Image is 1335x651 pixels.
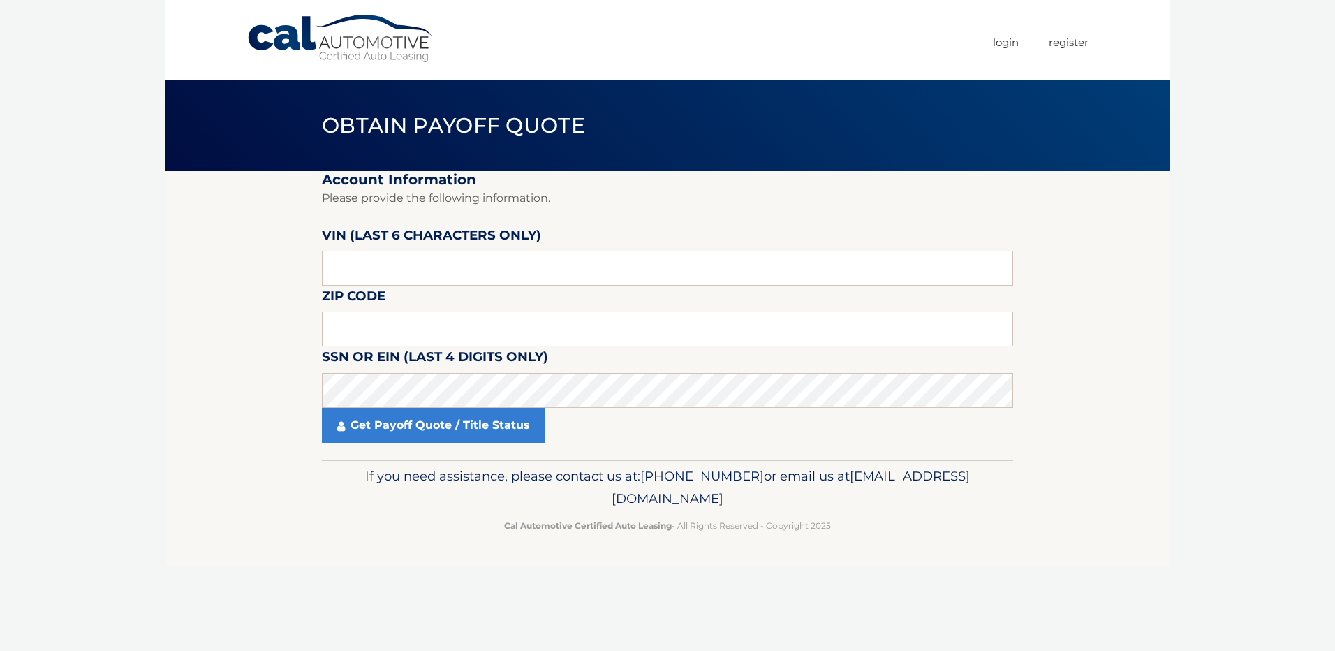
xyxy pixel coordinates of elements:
strong: Cal Automotive Certified Auto Leasing [504,520,672,531]
a: Cal Automotive [246,14,435,64]
span: Obtain Payoff Quote [322,112,585,138]
span: [PHONE_NUMBER] [640,468,764,484]
a: Register [1049,31,1089,54]
h2: Account Information [322,171,1013,189]
p: If you need assistance, please contact us at: or email us at [331,465,1004,510]
label: VIN (last 6 characters only) [322,225,541,251]
label: Zip Code [322,286,385,312]
p: - All Rights Reserved - Copyright 2025 [331,518,1004,533]
p: Please provide the following information. [322,189,1013,208]
a: Login [993,31,1019,54]
a: Get Payoff Quote / Title Status [322,408,545,443]
label: SSN or EIN (last 4 digits only) [322,346,548,372]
